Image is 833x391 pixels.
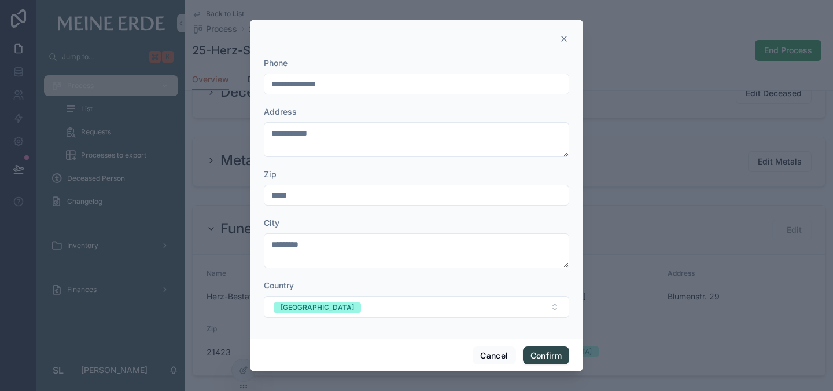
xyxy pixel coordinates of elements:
[264,280,294,290] span: Country
[473,346,515,365] button: Cancel
[264,58,288,68] span: Phone
[281,302,354,313] div: [GEOGRAPHIC_DATA]
[264,107,297,116] span: Address
[523,346,569,365] button: Confirm
[264,296,569,318] button: Select Button
[264,218,279,228] span: City
[264,169,277,179] span: Zip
